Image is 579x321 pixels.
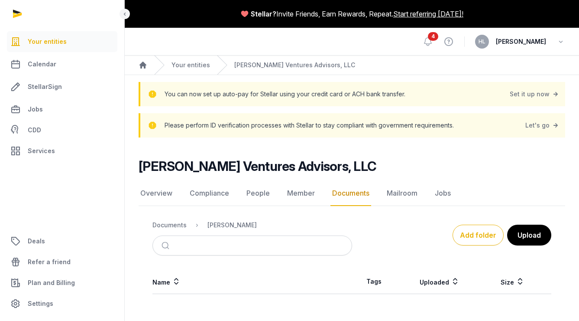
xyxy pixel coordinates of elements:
[7,141,117,161] a: Services
[28,236,45,246] span: Deals
[7,293,117,314] a: Settings
[28,298,53,309] span: Settings
[7,231,117,252] a: Deals
[207,221,257,229] div: [PERSON_NAME]
[28,36,67,47] span: Your entities
[7,121,117,139] a: CDD
[139,181,174,206] a: Overview
[453,225,504,246] button: Add folder
[433,181,453,206] a: Jobs
[475,35,489,49] button: HL
[152,215,352,236] nav: Breadcrumb
[7,54,117,75] a: Calendar
[171,61,210,69] a: Your entities
[28,104,43,115] span: Jobs
[483,269,542,294] th: Size
[385,181,419,206] a: Mailroom
[28,82,62,92] span: StellarSign
[507,225,551,246] button: Upload
[330,181,371,206] a: Documents
[188,181,231,206] a: Compliance
[165,88,405,100] p: You can now set up auto-pay for Stellar using your credit card or ACH bank transfer.
[152,269,352,294] th: Name
[393,9,463,19] a: Start referring [DATE]!
[496,36,546,47] span: [PERSON_NAME]
[156,236,177,255] button: Submit
[139,181,565,206] nav: Tabs
[7,272,117,293] a: Plan and Billing
[245,181,272,206] a: People
[7,31,117,52] a: Your entities
[7,99,117,120] a: Jobs
[152,221,187,229] div: Documents
[28,146,55,156] span: Services
[125,56,579,75] nav: Breadcrumb
[139,158,376,174] h2: [PERSON_NAME] Ventures Advisors, LLC
[251,9,276,19] span: Stellar?
[396,269,483,294] th: Uploaded
[7,76,117,97] a: StellarSign
[28,257,71,267] span: Refer a friend
[525,119,560,131] a: Let's go
[510,88,560,100] div: Set it up now
[28,59,56,69] span: Calendar
[28,125,41,135] span: CDD
[428,32,438,41] span: 4
[352,269,396,294] th: Tags
[7,252,117,272] a: Refer a friend
[479,39,485,44] span: HL
[234,61,355,69] a: [PERSON_NAME] Ventures Advisors, LLC
[285,181,317,206] a: Member
[165,119,454,131] p: Please perform ID verification processes with Stellar to stay compliant with government requireme...
[28,278,75,288] span: Plan and Billing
